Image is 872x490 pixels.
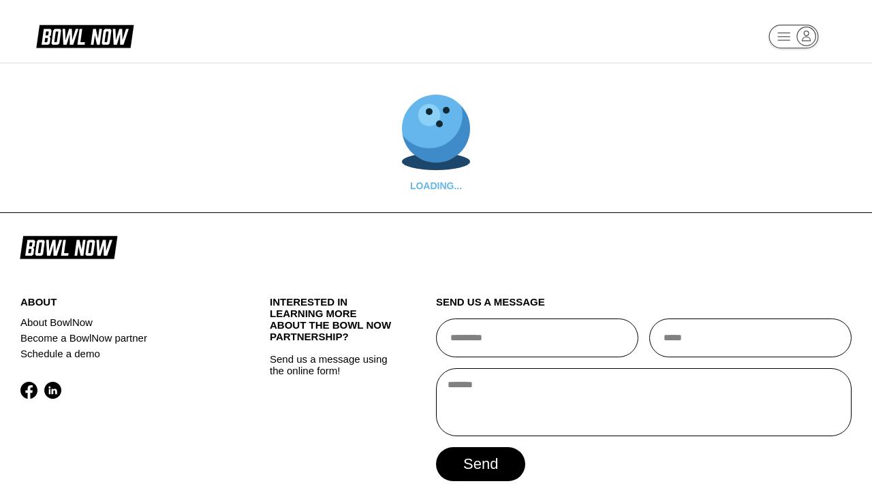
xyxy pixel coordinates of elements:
a: About BowlNow [20,314,228,330]
div: LOADING... [402,180,470,191]
button: send [436,447,525,481]
div: send us a message [436,296,852,318]
div: about [20,296,228,314]
a: Schedule a demo [20,346,228,361]
div: INTERESTED IN LEARNING MORE ABOUT THE BOWL NOW PARTNERSHIP? [270,296,394,353]
a: Become a BowlNow partner [20,330,228,346]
